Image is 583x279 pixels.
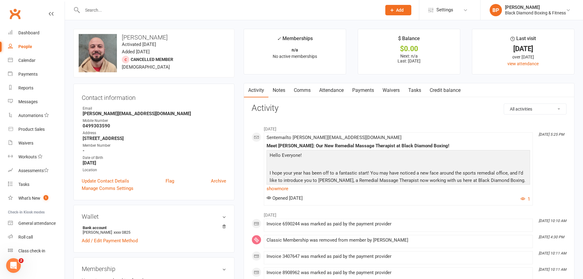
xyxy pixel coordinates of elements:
[18,72,38,77] div: Payments
[80,6,377,14] input: Search...
[18,113,43,118] div: Automations
[18,141,33,145] div: Waivers
[364,54,454,63] p: Next: n/a Last: [DATE]
[18,196,40,201] div: What's New
[122,42,156,47] time: Activated [DATE]
[18,99,38,104] div: Messages
[18,182,29,187] div: Tasks
[277,36,281,42] i: ✓
[8,136,65,150] a: Waivers
[348,83,378,97] a: Payments
[18,221,56,226] div: General attendance
[43,195,48,200] span: 1
[82,213,226,220] h3: Wallet
[18,127,45,132] div: Product Sales
[292,47,298,52] strong: n/a
[83,136,226,141] strong: [STREET_ADDRESS]
[521,195,530,203] button: 1
[83,225,223,230] strong: Bank account
[267,143,530,149] div: Meet [PERSON_NAME]: Our New Remedial Massage Therapist at Black Diamond Boxing!
[8,191,65,205] a: What's New1
[8,244,65,258] a: Class kiosk mode
[378,83,404,97] a: Waivers
[122,64,170,70] span: [DEMOGRAPHIC_DATA]
[83,148,226,153] strong: -
[267,270,530,275] div: Invoice 8908962 was marked as paid by the payment provider
[8,123,65,136] a: Product Sales
[8,67,65,81] a: Payments
[18,235,33,239] div: Roll call
[267,195,303,201] span: Opened [DATE]
[18,30,39,35] div: Dashboard
[268,83,290,97] a: Notes
[166,177,174,185] a: Flag
[539,235,564,239] i: [DATE] 4:30 PM
[404,83,425,97] a: Tasks
[83,130,226,136] div: Address
[8,150,65,164] a: Workouts
[436,3,453,17] span: Settings
[277,35,313,46] div: Memberships
[82,266,226,272] h3: Membership
[18,248,45,253] div: Class check-in
[83,111,226,116] strong: [PERSON_NAME][EMAIL_ADDRESS][DOMAIN_NAME]
[539,267,566,272] i: [DATE] 10:11 AM
[490,4,502,16] div: BP
[19,258,24,263] span: 2
[396,8,404,13] span: Add
[122,49,150,55] time: Added [DATE]
[18,58,36,63] div: Calendar
[8,164,65,178] a: Assessments
[385,5,411,15] button: Add
[267,135,402,140] span: Sent email to [PERSON_NAME][EMAIL_ADDRESS][DOMAIN_NAME]
[252,104,566,113] h3: Activity
[8,95,65,109] a: Messages
[267,221,530,227] div: Invoice 6590244 was marked as paid by the payment provider
[267,238,530,243] div: Classic Membership was removed from member by [PERSON_NAME]
[539,251,566,255] i: [DATE] 10:11 AM
[290,83,315,97] a: Comms
[82,92,226,101] h3: Contact information
[505,5,566,10] div: [PERSON_NAME]
[18,154,37,159] div: Workouts
[8,81,65,95] a: Reports
[507,61,539,66] a: view attendance
[539,219,566,223] i: [DATE] 10:10 AM
[18,85,33,90] div: Reports
[315,83,348,97] a: Attendance
[8,230,65,244] a: Roll call
[252,209,566,218] li: [DATE]
[79,34,117,72] img: image1652076753.png
[83,118,226,124] div: Mobile Number
[83,106,226,111] div: Email
[273,54,317,59] span: No active memberships
[83,160,226,166] strong: [DATE]
[6,258,21,273] iframe: Intercom live chat
[510,35,536,46] div: Last visit
[211,177,226,185] a: Archive
[8,54,65,67] a: Calendar
[7,6,23,21] a: Clubworx
[83,167,226,173] div: Location
[79,34,229,41] h3: [PERSON_NAME]
[8,40,65,54] a: People
[131,57,173,62] span: Cancelled member
[82,224,226,236] li: [PERSON_NAME]
[8,26,65,40] a: Dashboard
[539,132,564,137] i: [DATE] 5:25 PM
[83,123,226,129] strong: 0499303590
[244,83,268,97] a: Activity
[82,177,129,185] a: Update Contact Details
[82,185,133,192] a: Manage Comms Settings
[505,10,566,16] div: Black Diamond Boxing & Fitness
[114,230,130,235] span: xxxx 0825
[252,123,566,132] li: [DATE]
[364,46,454,52] div: $0.00
[425,83,465,97] a: Credit balance
[8,217,65,230] a: General attendance kiosk mode
[18,44,32,49] div: People
[8,178,65,191] a: Tasks
[8,109,65,123] a: Automations
[268,169,529,186] p: I hope your year has been off to a fantastic start! You may have noticed a new face around the sp...
[18,168,49,173] div: Assessments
